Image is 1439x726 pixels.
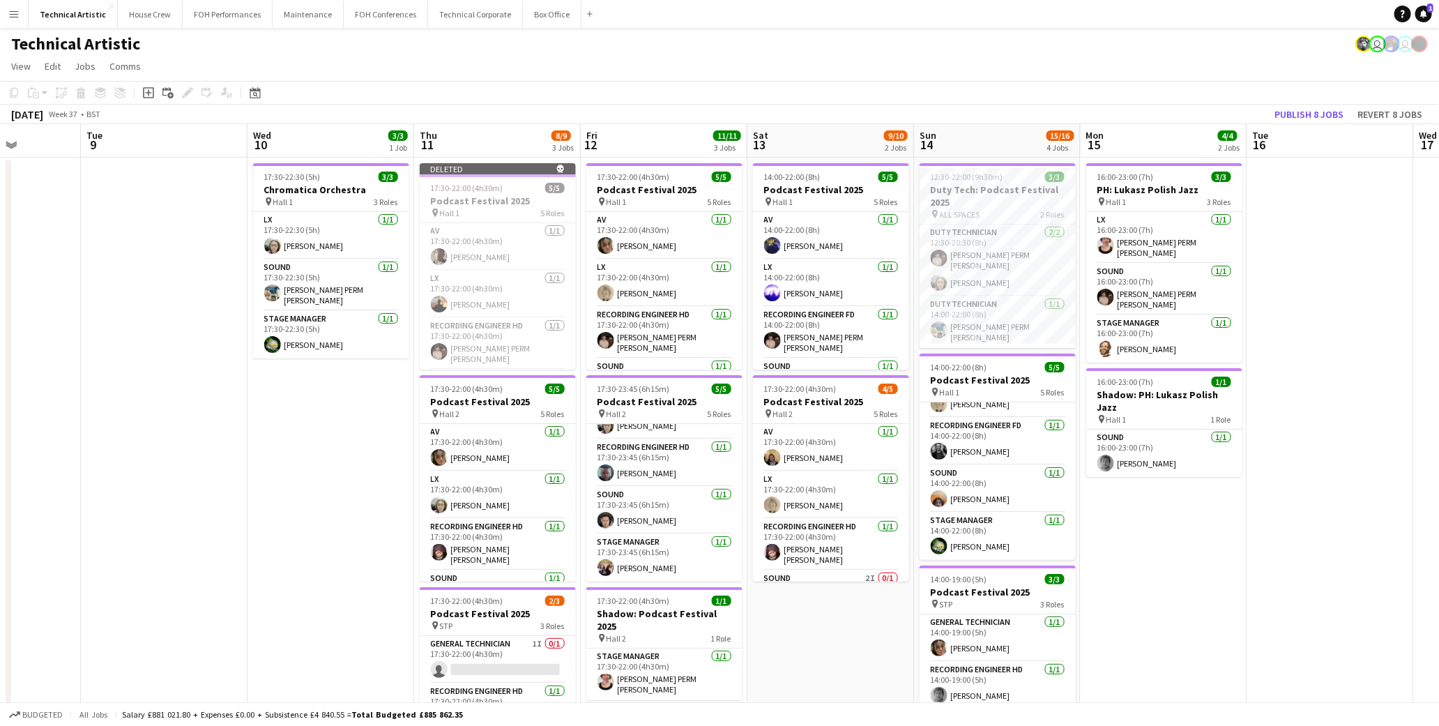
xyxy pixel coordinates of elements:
span: 3/3 [379,172,398,182]
span: 9/10 [884,130,908,141]
span: 5/5 [712,172,731,182]
span: 5 Roles [874,409,898,419]
span: 16 [1251,137,1269,153]
span: 14:00-22:00 (8h) [931,362,987,372]
span: All jobs [77,709,110,720]
span: Edit [45,60,61,73]
app-card-role: General Technician1/114:00-19:00 (5h)[PERSON_NAME] [920,614,1076,662]
span: Hall 2 [607,409,627,419]
span: Wed [253,129,271,142]
span: 4/4 [1218,130,1238,141]
app-card-role: Recording Engineer HD1/117:30-22:00 (4h30m)[PERSON_NAME] PERM [PERSON_NAME] [420,318,576,370]
span: Wed [1419,129,1438,142]
div: 14:00-22:00 (8h)5/5Podcast Festival 2025 Hall 15 RolesWing sze [PERSON_NAME]LX1/114:00-22:00 (8h)... [920,354,1076,560]
app-card-role: Sound1/116:00-23:00 (7h)[PERSON_NAME] PERM [PERSON_NAME] [1086,264,1242,315]
app-card-role: Sound1/1 [753,358,909,406]
a: 1 [1415,6,1432,22]
app-card-role: Sound1/117:30-22:30 (5h)[PERSON_NAME] PERM [PERSON_NAME] [253,259,409,311]
app-job-card: 17:30-22:30 (5h)3/3Chromatica Orchestra Hall 13 RolesLX1/117:30-22:30 (5h)[PERSON_NAME]Sound1/117... [253,163,409,358]
button: Box Office [523,1,581,28]
h3: Podcast Festival 2025 [586,183,743,196]
app-card-role: Recording Engineer HD1/117:30-22:00 (4h30m)[PERSON_NAME] [PERSON_NAME] [753,519,909,570]
app-card-role: LX1/117:30-22:00 (4h30m)[PERSON_NAME] [586,259,743,307]
app-card-role: LX1/117:30-22:30 (5h)[PERSON_NAME] [253,212,409,259]
span: 4/5 [878,384,898,394]
span: Hall 1 [1106,197,1127,207]
app-job-card: 17:30-23:45 (6h15m)5/5Podcast Festival 2025 Hall 25 Roles[PERSON_NAME]LX1/117:30-23:45 (6h15m)[PE... [586,375,743,582]
span: Sun [920,129,936,142]
h3: Shadow: PH: Lukasz Polish Jazz [1086,388,1242,414]
app-card-role: Sound2I0/1 [753,570,909,618]
h3: Podcast Festival 2025 [920,586,1076,598]
span: 3/3 [1212,172,1231,182]
app-card-role: Recording Engineer HD1/117:30-22:00 (4h30m)[PERSON_NAME] PERM [PERSON_NAME] [586,307,743,358]
span: 3 Roles [541,621,565,631]
span: 17:30-22:00 (4h30m) [431,183,503,193]
span: Tue [86,129,102,142]
span: 1 Role [1211,414,1231,425]
a: Comms [104,57,146,75]
div: 17:30-22:00 (4h30m)1/1Shadow: Podcast Festival 2025 Hall 21 RoleStage Manager1/117:30-22:00 (4h30... [586,587,743,700]
app-card-role: Stage Manager1/117:30-22:00 (4h30m)[PERSON_NAME] PERM [PERSON_NAME] [586,649,743,700]
span: 1 [1427,3,1433,13]
span: 5 Roles [1041,387,1065,398]
app-user-avatar: Nathan PERM Birdsall [1397,36,1414,52]
div: 4 Jobs [1047,142,1074,153]
span: Sat [753,129,768,142]
span: 14 [918,137,936,153]
span: 13 [751,137,768,153]
span: 17:30-22:00 (4h30m) [431,596,503,606]
span: 5 Roles [708,409,731,419]
span: Total Budgeted £885 862.35 [351,709,463,720]
app-card-role: AV1/117:30-22:00 (4h30m)[PERSON_NAME] [420,223,576,271]
h3: Duty Tech: Podcast Festival 2025 [920,183,1076,209]
app-card-role: General Technician1I0/117:30-22:00 (4h30m) [420,636,576,683]
h3: Podcast Festival 2025 [420,195,576,207]
app-card-role: LX1/114:00-22:00 (8h)[PERSON_NAME] [753,259,909,307]
span: Week 37 [46,109,81,119]
span: 17:30-22:00 (4h30m) [597,172,670,182]
span: 16:00-23:00 (7h) [1097,377,1154,387]
h1: Technical Artistic [11,33,140,54]
a: Edit [39,57,66,75]
button: Revert 8 jobs [1352,105,1428,123]
span: Thu [420,129,437,142]
div: Salary £881 021.80 + Expenses £0.00 + Subsistence £4 840.55 = [122,709,463,720]
app-card-role: LX1/117:30-22:00 (4h30m)[PERSON_NAME] [753,471,909,519]
span: Tue [1253,129,1269,142]
h3: Podcast Festival 2025 [753,183,909,196]
div: BST [86,109,100,119]
span: 12 [584,137,597,153]
span: 5/5 [712,384,731,394]
app-card-role: AV1/114:00-22:00 (8h)[PERSON_NAME] [753,212,909,259]
app-card-role: Sound1/1 [586,358,743,406]
span: 14:00-19:00 (5h) [931,574,987,584]
span: 17:30-22:00 (4h30m) [764,384,837,394]
span: 3 Roles [1041,599,1065,610]
span: 3 Roles [374,197,398,207]
span: Budgeted [22,710,63,720]
app-user-avatar: Krisztian PERM Vass [1355,36,1372,52]
span: 1/1 [1212,377,1231,387]
span: 17:30-22:00 (4h30m) [431,384,503,394]
span: 3/3 [1045,574,1065,584]
app-card-role: Sound1/116:00-23:00 (7h)[PERSON_NAME] [1086,430,1242,477]
div: Deleted [420,163,576,174]
span: Hall 1 [1106,414,1127,425]
app-job-card: 16:00-23:00 (7h)1/1Shadow: PH: Lukasz Polish Jazz Hall 11 RoleSound1/116:00-23:00 (7h)[PERSON_NAME] [1086,368,1242,477]
app-card-role: AV1/117:30-22:00 (4h30m)[PERSON_NAME] [420,424,576,471]
span: Hall 1 [940,387,960,398]
span: 9 [84,137,102,153]
div: 17:30-22:00 (4h30m)5/5Podcast Festival 2025 Hall 25 RolesAV1/117:30-22:00 (4h30m)[PERSON_NAME]LX1... [420,375,576,582]
span: 5 Roles [874,197,898,207]
span: 5 Roles [541,409,565,419]
h3: Shadow: Podcast Festival 2025 [586,607,743,633]
span: 5/5 [878,172,898,182]
span: 14:00-22:00 (8h) [764,172,821,182]
app-job-card: Deleted 17:30-22:00 (4h30m)5/5Podcast Festival 2025 Hall 15 RolesAV1/117:30-22:00 (4h30m)[PERSON_... [420,163,576,370]
div: 17:30-22:00 (4h30m)4/5Podcast Festival 2025 Hall 25 RolesAV1/117:30-22:00 (4h30m)[PERSON_NAME]LX1... [753,375,909,582]
app-card-role: Duty Technician2/212:30-20:30 (8h)[PERSON_NAME] PERM [PERSON_NAME][PERSON_NAME] [920,225,1076,296]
